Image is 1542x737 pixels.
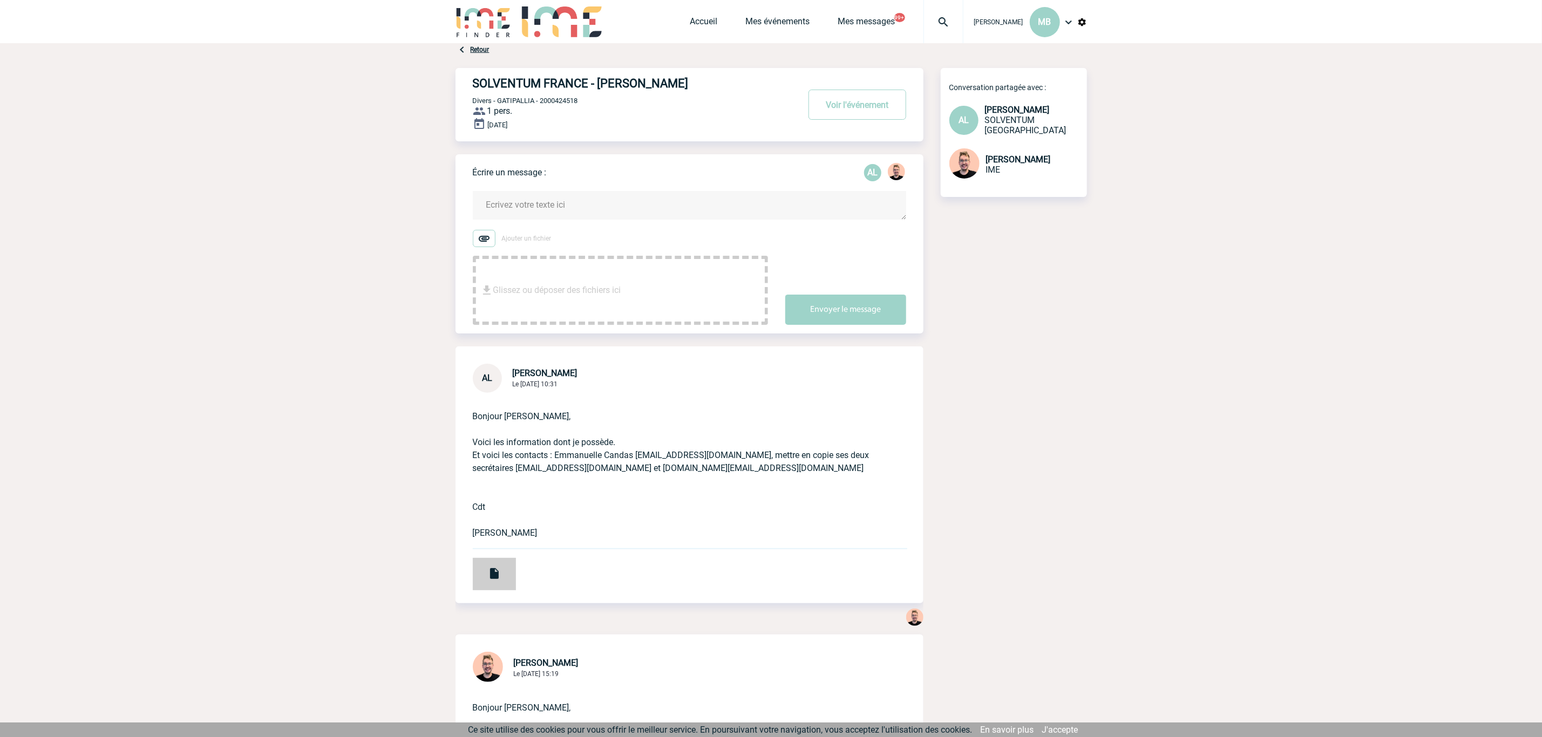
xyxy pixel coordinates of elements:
[493,263,621,317] span: Glissez ou déposer des fichiers ici
[985,115,1067,135] span: SOLVENTUM [GEOGRAPHIC_DATA]
[949,83,1087,92] p: Conversation partagée avec :
[974,18,1023,26] span: [PERSON_NAME]
[488,121,508,129] span: [DATE]
[1038,17,1051,27] span: MB
[482,373,492,383] span: AL
[838,16,895,31] a: Mes messages
[456,6,512,37] img: IME-Finder
[864,164,881,181] div: Adeline LE GOFF
[1042,725,1078,735] a: J'accepte
[487,106,513,117] span: 1 pers.
[906,609,923,628] div: Stefan MILADINOVIC 15:00
[986,154,1051,165] span: [PERSON_NAME]
[513,380,558,388] span: Le [DATE] 10:31
[473,652,503,682] img: 129741-1.png
[809,90,906,120] button: Voir l'événement
[514,670,559,678] span: Le [DATE] 15:19
[785,295,906,325] button: Envoyer le message
[949,148,980,179] img: 129741-1.png
[888,163,905,180] img: 129741-1.png
[473,167,547,178] p: Écrire un message :
[888,163,905,182] div: Stefan MILADINOVIC
[502,235,552,242] span: Ajouter un fichier
[906,609,923,626] img: 129741-1.png
[456,564,516,574] a: CONVENTION DON ST PERRINE 3 JUIN 25.pdf
[473,97,578,105] span: Divers - GATIPALLIA - 2000424518
[480,284,493,297] img: file_download.svg
[985,105,1050,115] span: [PERSON_NAME]
[471,46,490,53] a: Retour
[473,77,767,90] h4: SOLVENTUM FRANCE - [PERSON_NAME]
[746,16,810,31] a: Mes événements
[514,658,579,668] span: [PERSON_NAME]
[473,393,876,540] p: Bonjour [PERSON_NAME], Voici les information dont je possède. Et voici les contacts : Emmanuelle ...
[513,368,578,378] span: [PERSON_NAME]
[690,16,718,31] a: Accueil
[468,725,973,735] span: Ce site utilise des cookies pour vous offrir le meilleur service. En poursuivant votre navigation...
[959,115,969,125] span: AL
[986,165,1001,175] span: IME
[981,725,1034,735] a: En savoir plus
[864,164,881,181] p: AL
[894,13,905,22] button: 99+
